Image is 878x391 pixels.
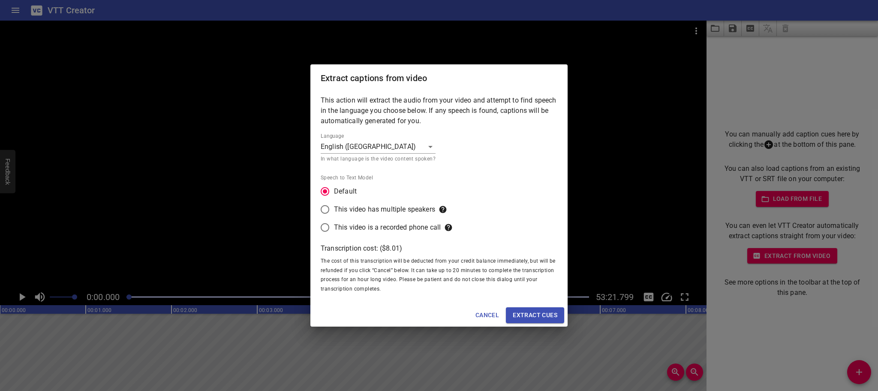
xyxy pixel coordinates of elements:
[334,186,357,197] span: Default
[506,307,564,323] button: Extract cues
[444,223,453,232] svg: Choose this for very low bit rate audio, like you would hear through a phone speaker
[321,182,557,236] div: speechModel
[321,174,557,182] span: Speech to Text Model
[513,310,557,321] span: Extract cues
[334,204,435,215] p: This video has multiple speakers
[321,134,344,139] label: Language
[334,222,441,233] p: This video is a recorded phone call
[321,71,427,85] h6: Extract captions from video
[439,205,447,214] svg: This option seems to work well for Zoom/Video conferencing calls
[475,310,499,321] span: Cancel
[321,243,557,254] p: Transcription cost: ($ 8.01 )
[321,258,556,292] span: The cost of this transcription will be deducted from your credit balance immediately, but will be...
[321,95,557,126] p: This action will extract the audio from your video and attempt to find speech in the language you...
[472,307,502,323] button: Cancel
[321,140,436,154] div: English ([GEOGRAPHIC_DATA])
[321,155,436,164] p: In what language is the video content spoken?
